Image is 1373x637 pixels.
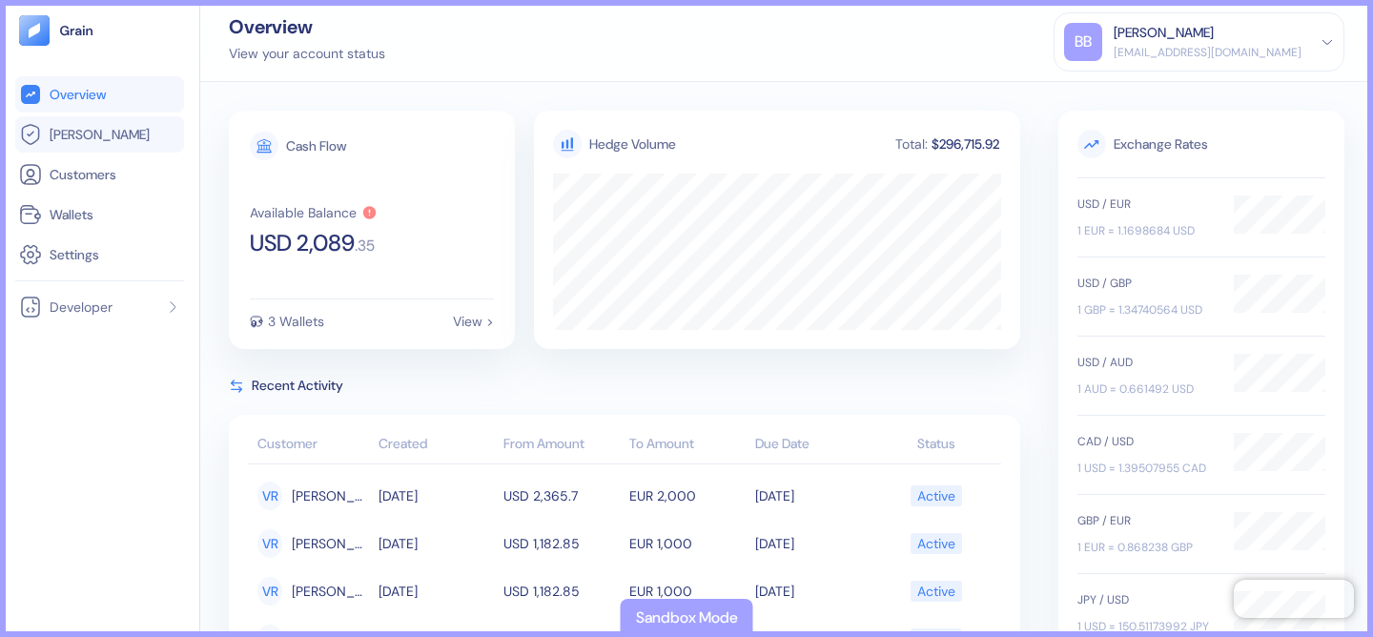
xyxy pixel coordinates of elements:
div: USD / GBP [1077,275,1215,292]
button: Available Balance [250,205,378,220]
div: Sandbox Mode [636,606,738,629]
div: View > [453,315,494,328]
td: USD 1,182.85 [499,567,625,615]
span: Customers [50,165,116,184]
td: [DATE] [750,520,876,567]
span: Overview [50,85,106,104]
div: CAD / USD [1077,433,1215,450]
div: [EMAIL_ADDRESS][DOMAIN_NAME] [1114,44,1301,61]
td: EUR 1,000 [625,567,750,615]
div: BB [1064,23,1102,61]
div: VR [257,482,282,510]
span: Valentina Rizo [292,575,368,607]
div: USD / AUD [1077,354,1215,371]
div: Overview [229,17,385,36]
div: View your account status [229,44,385,64]
td: EUR 1,000 [625,520,750,567]
div: Active [917,575,955,607]
div: GBP / EUR [1077,512,1215,529]
td: [DATE] [374,567,500,615]
div: $296,715.92 [930,137,1001,151]
div: Cash Flow [286,139,346,153]
div: VR [257,529,282,558]
a: Customers [19,163,180,186]
div: Active [917,527,955,560]
div: 1 USD = 1.39507955 CAD [1077,460,1215,477]
a: Overview [19,83,180,106]
th: Due Date [750,426,876,464]
div: 1 EUR = 1.1698684 USD [1077,222,1215,239]
th: Customer [248,426,374,464]
span: Developer [50,298,113,317]
div: Hedge Volume [589,134,676,154]
div: 1 USD = 150.51173992 JPY [1077,618,1215,635]
iframe: Chatra live chat [1234,580,1354,618]
td: [DATE] [750,472,876,520]
div: Total: [893,137,930,151]
span: Wallets [50,205,93,224]
td: USD 1,182.85 [499,520,625,567]
span: Settings [50,245,99,264]
span: Exchange Rates [1077,130,1325,158]
div: VR [257,577,282,606]
span: Valentina Rizo [292,480,368,512]
td: USD 2,365.7 [499,472,625,520]
div: Status [880,434,992,454]
th: From Amount [499,426,625,464]
span: [PERSON_NAME] [50,125,150,144]
th: Created [374,426,500,464]
img: logo [59,24,94,37]
div: Available Balance [250,206,357,219]
td: [DATE] [374,472,500,520]
div: 1 EUR = 0.868238 GBP [1077,539,1215,556]
span: Recent Activity [252,376,343,396]
div: USD / EUR [1077,195,1215,213]
span: USD 2,089 [250,232,355,255]
div: 1 GBP = 1.34740564 USD [1077,301,1215,318]
div: 1 AUD = 0.661492 USD [1077,380,1215,398]
td: [DATE] [374,520,500,567]
a: Wallets [19,203,180,226]
span: Valentina Rizo [292,527,368,560]
td: EUR 2,000 [625,472,750,520]
td: [DATE] [750,567,876,615]
th: To Amount [625,426,750,464]
a: Settings [19,243,180,266]
div: [PERSON_NAME] [1114,23,1214,43]
div: 3 Wallets [268,315,324,328]
span: . 35 [355,238,375,254]
div: JPY / USD [1077,591,1215,608]
img: logo-tablet-V2.svg [19,15,50,46]
div: Active [917,480,955,512]
a: [PERSON_NAME] [19,123,180,146]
